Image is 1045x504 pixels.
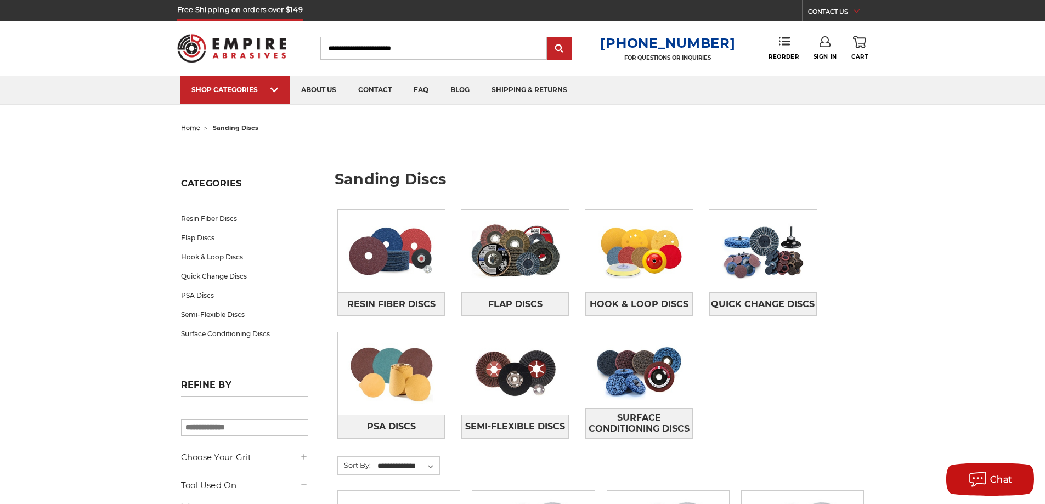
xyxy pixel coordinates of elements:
h1: sanding discs [335,172,865,195]
p: FOR QUESTIONS OR INQUIRIES [600,54,735,61]
span: Quick Change Discs [711,295,815,314]
a: PSA Discs [338,415,445,438]
a: blog [439,76,481,104]
a: about us [290,76,347,104]
a: Hook & Loop Discs [585,292,693,316]
span: Chat [990,474,1013,485]
a: CONTACT US [808,5,868,21]
span: PSA Discs [367,417,416,436]
span: Surface Conditioning Discs [586,409,692,438]
h5: Categories [181,178,308,195]
img: Quick Change Discs [709,213,817,289]
a: Surface Conditioning Discs [181,324,308,343]
a: Flap Discs [461,292,569,316]
img: Surface Conditioning Discs [585,332,693,408]
span: Resin Fiber Discs [347,295,436,314]
h5: Tool Used On [181,479,308,492]
a: Semi-Flexible Discs [461,415,569,438]
span: Flap Discs [488,295,543,314]
img: Hook & Loop Discs [585,213,693,289]
a: Resin Fiber Discs [181,209,308,228]
a: Resin Fiber Discs [338,292,445,316]
h5: Choose Your Grit [181,451,308,464]
label: Sort By: [338,457,371,473]
div: SHOP CATEGORIES [191,86,279,94]
span: Reorder [769,53,799,60]
h5: Refine by [181,380,308,397]
span: Cart [851,53,868,60]
a: Flap Discs [181,228,308,247]
a: [PHONE_NUMBER] [600,35,735,51]
a: shipping & returns [481,76,578,104]
a: PSA Discs [181,286,308,305]
a: home [181,124,200,132]
a: Quick Change Discs [709,292,817,316]
img: Resin Fiber Discs [338,213,445,289]
a: faq [403,76,439,104]
input: Submit [549,38,570,60]
a: Reorder [769,36,799,60]
a: Semi-Flexible Discs [181,305,308,324]
select: Sort By: [376,458,439,474]
button: Chat [946,463,1034,496]
img: PSA Discs [338,336,445,411]
span: Sign In [814,53,837,60]
a: Cart [851,36,868,60]
img: Empire Abrasives [177,27,287,70]
span: Hook & Loop Discs [590,295,688,314]
a: Surface Conditioning Discs [585,408,693,438]
a: contact [347,76,403,104]
span: sanding discs [213,124,258,132]
a: Quick Change Discs [181,267,308,286]
img: Semi-Flexible Discs [461,336,569,411]
a: Hook & Loop Discs [181,247,308,267]
img: Flap Discs [461,213,569,289]
span: Semi-Flexible Discs [465,417,565,436]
